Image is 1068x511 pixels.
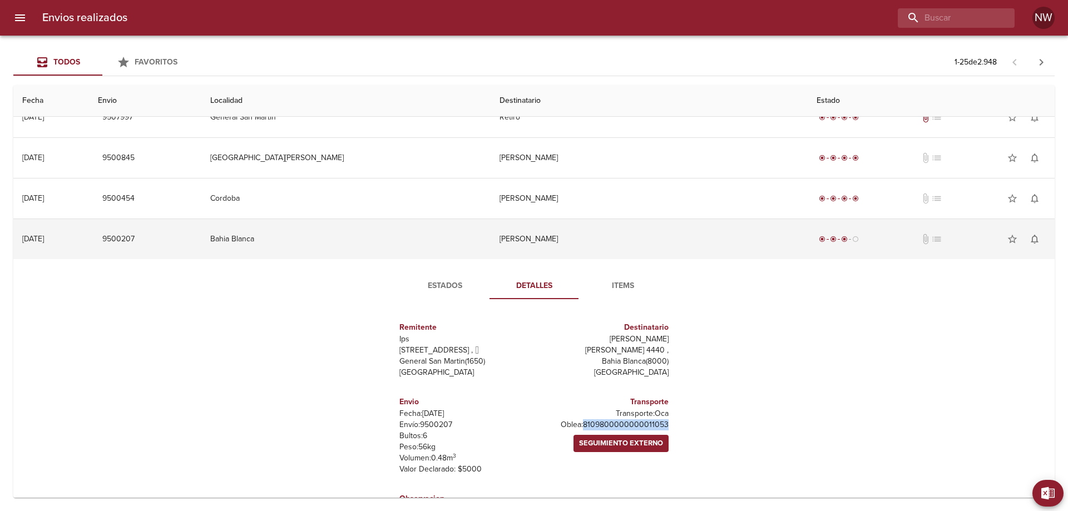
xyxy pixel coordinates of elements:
p: Volumen: 0.48 m [399,453,530,464]
span: radio_button_checked [819,236,825,242]
th: Envio [89,85,202,117]
span: Tiene documentos adjuntos [920,112,931,123]
span: No tiene documentos adjuntos [920,152,931,163]
a: Seguimiento Externo [573,435,669,452]
span: radio_button_checked [819,195,825,202]
span: star_border [1007,152,1018,163]
span: notifications_none [1029,234,1040,245]
button: Activar notificaciones [1023,106,1046,128]
td: Retiro [491,97,808,137]
button: 9500845 [98,148,139,168]
div: Entregado [817,193,861,204]
p: Ips [399,334,530,345]
span: Seguimiento Externo [579,437,663,450]
span: No tiene pedido asociado [931,193,942,204]
p: Valor Declarado: $ 5000 [399,464,530,475]
button: 9500207 [98,229,139,250]
span: radio_button_checked [841,114,848,121]
input: buscar [898,8,996,28]
span: radio_button_checked [852,155,859,161]
h6: Destinatario [538,321,669,334]
div: Tabs detalle de guia [400,272,667,299]
td: Bahia Blanca [201,219,490,259]
button: Activar notificaciones [1023,228,1046,250]
span: 9507997 [102,111,133,125]
h6: Remitente [399,321,530,334]
span: No tiene pedido asociado [931,234,942,245]
div: [DATE] [22,234,44,244]
span: radio_button_checked [830,114,837,121]
span: No tiene documentos adjuntos [920,193,931,204]
h6: Transporte [538,396,669,408]
p: [PERSON_NAME] 4440 , [538,345,669,356]
span: radio_button_checked [841,195,848,202]
p: [PERSON_NAME] [538,334,669,345]
span: star_border [1007,193,1018,204]
button: Exportar Excel [1032,480,1064,507]
span: Pagina siguiente [1028,49,1055,76]
button: Agregar a favoritos [1001,106,1023,128]
span: 9500207 [102,232,135,246]
div: Entregado [817,112,861,123]
span: 9500454 [102,192,135,206]
div: [DATE] [22,194,44,203]
button: Agregar a favoritos [1001,187,1023,210]
span: notifications_none [1029,193,1040,204]
span: radio_button_checked [841,236,848,242]
span: radio_button_checked [852,195,859,202]
span: radio_button_checked [841,155,848,161]
th: Localidad [201,85,490,117]
div: [DATE] [22,112,44,122]
span: radio_button_checked [830,236,837,242]
h6: Observacion [399,493,530,505]
p: 1 - 25 de 2.948 [955,57,997,68]
p: Bahia Blanca ( 8000 ) [538,356,669,367]
p: Bultos: 6 [399,430,530,441]
th: Destinatario [491,85,808,117]
span: No tiene documentos adjuntos [920,234,931,245]
button: 9507997 [98,107,137,128]
p: Fecha: [DATE] [399,408,530,419]
td: Cordoba [201,178,490,219]
span: No tiene pedido asociado [931,152,942,163]
button: Agregar a favoritos [1001,228,1023,250]
p: [GEOGRAPHIC_DATA] [399,367,530,378]
button: 9500454 [98,188,139,209]
p: Oblea: 8109800000000011053 [538,419,669,430]
p: Transporte: Oca [538,408,669,419]
span: radio_button_checked [830,195,837,202]
span: notifications_none [1029,152,1040,163]
th: Estado [808,85,1055,117]
th: Fecha [13,85,89,117]
h6: Envios realizados [42,9,127,27]
div: Tabs Envios [13,49,191,76]
td: [GEOGRAPHIC_DATA][PERSON_NAME] [201,138,490,178]
p: [GEOGRAPHIC_DATA] [538,367,669,378]
h6: Envio [399,396,530,408]
span: radio_button_checked [819,155,825,161]
button: menu [7,4,33,31]
td: General San Martin [201,97,490,137]
div: En viaje [817,234,861,245]
span: Items [585,279,661,293]
td: [PERSON_NAME] [491,178,808,219]
span: star_border [1007,234,1018,245]
div: [DATE] [22,153,44,162]
span: radio_button_checked [852,114,859,121]
span: radio_button_unchecked [852,236,859,242]
sup: 3 [453,452,456,459]
span: Favoritos [135,57,177,67]
span: radio_button_checked [830,155,837,161]
p: Peso: 56 kg [399,441,530,453]
span: 9500845 [102,151,135,165]
span: No tiene pedido asociado [931,112,942,123]
span: star_border [1007,112,1018,123]
div: Abrir información de usuario [1032,7,1055,29]
span: notifications_none [1029,112,1040,123]
td: [PERSON_NAME] [491,219,808,259]
button: Activar notificaciones [1023,187,1046,210]
button: Activar notificaciones [1023,147,1046,169]
span: Todos [53,57,80,67]
span: radio_button_checked [819,114,825,121]
div: NW [1032,7,1055,29]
